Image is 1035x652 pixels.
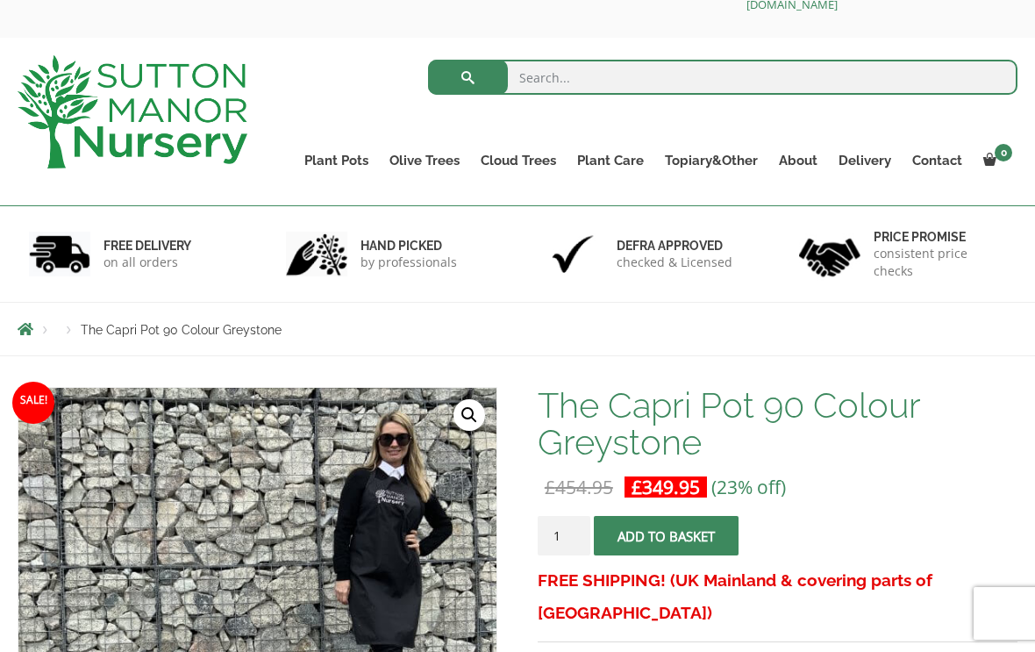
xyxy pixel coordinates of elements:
p: consistent price checks [874,245,1007,280]
a: Plant Pots [294,148,379,173]
span: (23% off) [711,475,786,499]
img: 2.jpg [286,232,347,276]
h6: Price promise [874,229,1007,245]
button: Add to basket [594,516,739,555]
img: 1.jpg [29,232,90,276]
a: Plant Care [567,148,654,173]
img: 4.jpg [799,227,860,281]
input: Search... [428,60,1018,95]
a: View full-screen image gallery [453,399,485,431]
nav: Breadcrumbs [18,322,1017,336]
span: 0 [995,144,1012,161]
span: £ [545,475,555,499]
a: Delivery [828,148,902,173]
h6: Defra approved [617,238,732,254]
span: The Capri Pot 90 Colour Greystone [81,323,282,337]
h6: FREE DELIVERY [103,238,191,254]
p: checked & Licensed [617,254,732,271]
p: on all orders [103,254,191,271]
h6: hand picked [360,238,457,254]
a: Olive Trees [379,148,470,173]
input: Product quantity [538,516,590,555]
a: Contact [902,148,973,173]
h1: The Capri Pot 90 Colour Greystone [538,387,1017,461]
a: About [768,148,828,173]
a: Cloud Trees [470,148,567,173]
a: Topiary&Other [654,148,768,173]
span: £ [632,475,642,499]
img: 3.jpg [542,232,603,276]
p: by professionals [360,254,457,271]
bdi: 454.95 [545,475,613,499]
a: 0 [973,148,1017,173]
span: Sale! [12,382,54,424]
bdi: 349.95 [632,475,700,499]
h3: FREE SHIPPING! (UK Mainland & covering parts of [GEOGRAPHIC_DATA]) [538,564,1017,629]
img: logo [18,55,247,168]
